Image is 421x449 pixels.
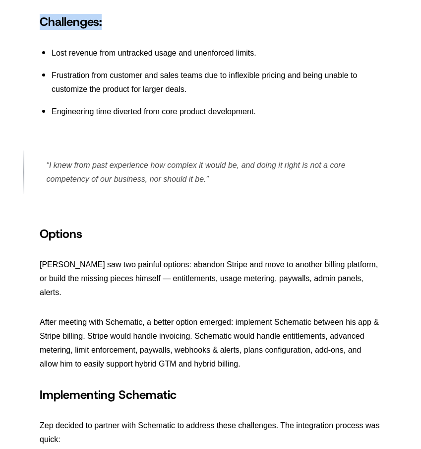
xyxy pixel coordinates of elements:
p: Zep decided to partner with Schematic to address these challenges. The integration process was qu... [40,419,381,447]
span: Implementing Schematic [40,387,177,403]
p: Engineering time diverted from core product development. [52,105,381,119]
span: Challenges: [40,14,102,30]
span: Options [40,226,82,242]
p: Lost revenue from untracked usage and unenforced limits. [52,46,381,60]
p: “I knew from past experience how complex it would be, and doing it right is not a core competency... [47,158,381,186]
p: [PERSON_NAME] saw two painful options: abandon Stripe and move to another billing platform, or bu... [40,258,381,299]
p: Frustration from customer and sales teams due to inflexible pricing and being unable to customize... [52,69,381,96]
p: After meeting with Schematic, a better option emerged: implement Schematic between his app & Stri... [40,315,381,371]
